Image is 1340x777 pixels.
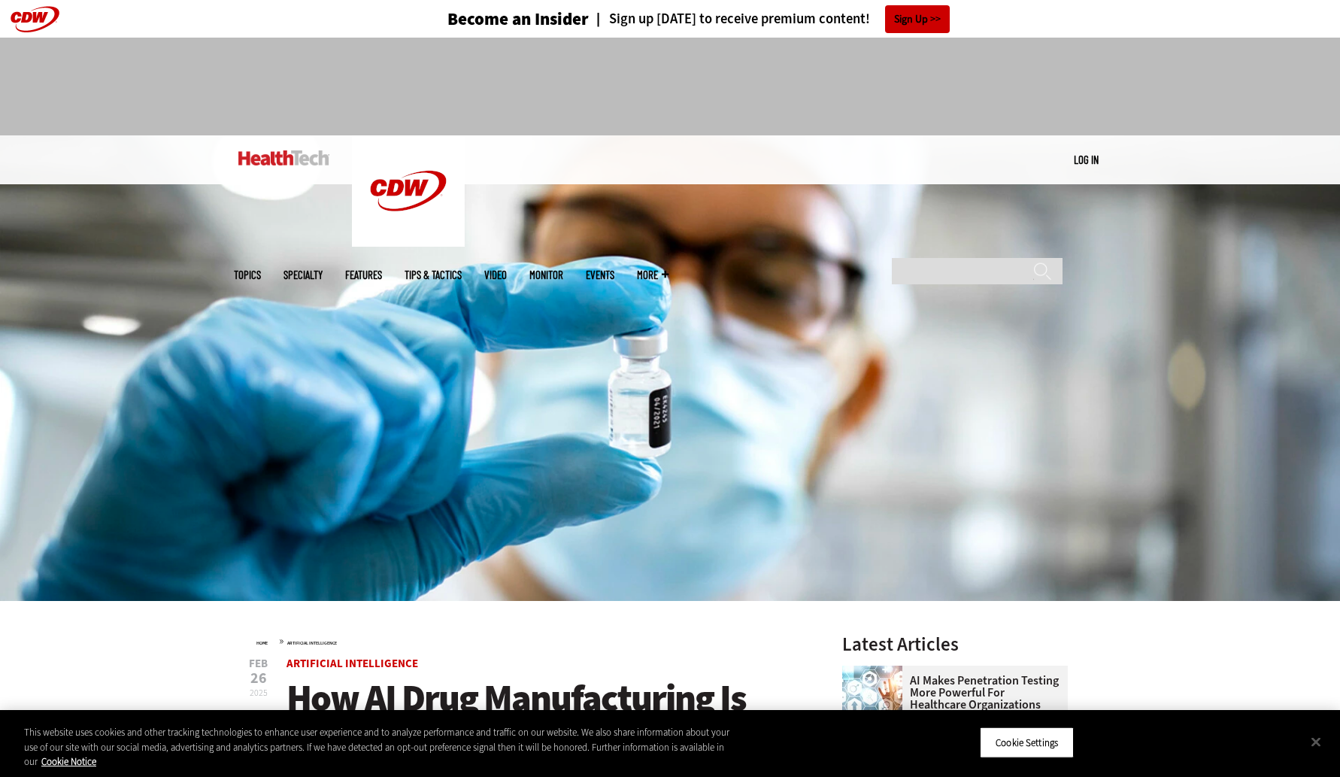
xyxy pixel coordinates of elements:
[249,671,268,686] span: 26
[1074,153,1099,166] a: Log in
[1074,152,1099,168] div: User menu
[447,11,589,28] h3: Become an Insider
[24,725,737,769] div: This website uses cookies and other tracking technologies to enhance user experience and to analy...
[238,150,329,165] img: Home
[41,755,96,768] a: More information about your privacy
[1299,725,1332,758] button: Close
[283,269,323,281] span: Specialty
[885,5,950,33] a: Sign Up
[529,269,563,281] a: MonITor
[345,269,382,281] a: Features
[637,269,668,281] span: More
[484,269,507,281] a: Video
[980,727,1074,758] button: Cookie Settings
[842,635,1068,654] h3: Latest Articles
[249,658,268,669] span: Feb
[234,269,261,281] span: Topics
[250,687,268,699] span: 2025
[256,635,802,647] div: »
[256,640,268,646] a: Home
[391,11,589,28] a: Become an Insider
[396,53,944,120] iframe: advertisement
[842,675,1059,711] a: AI Makes Penetration Testing More Powerful for Healthcare Organizations
[589,12,870,26] a: Sign up [DATE] to receive premium content!
[352,235,465,250] a: CDW
[286,673,746,764] span: How AI Drug Manufacturing Is Changing the Game
[586,269,614,281] a: Events
[286,656,418,671] a: Artificial Intelligence
[842,666,902,726] img: Healthcare and hacking concept
[405,269,462,281] a: Tips & Tactics
[352,135,465,247] img: Home
[287,640,337,646] a: Artificial Intelligence
[842,666,910,678] a: Healthcare and hacking concept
